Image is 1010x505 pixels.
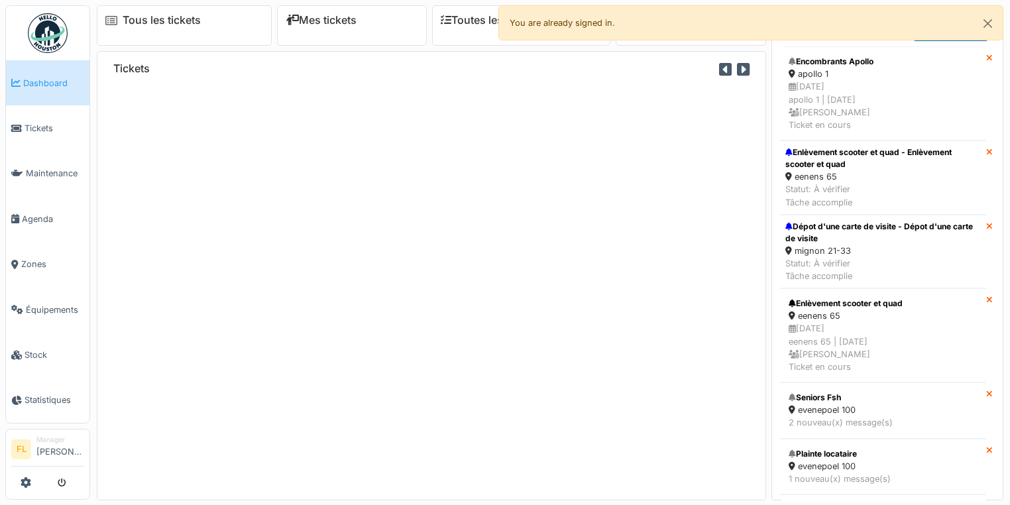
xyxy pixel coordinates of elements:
img: Badge_color-CXgf-gQk.svg [28,13,68,53]
div: Encombrants Apollo [789,56,978,68]
div: Enlèvement scooter et quad - Enlèvement scooter et quad [785,146,981,170]
div: Manager [36,435,84,445]
li: FL [11,439,31,459]
span: Dashboard [23,77,84,89]
a: Équipements [6,287,89,332]
span: Tickets [25,122,84,135]
li: [PERSON_NAME] [36,435,84,463]
div: eenens 65 [785,170,981,183]
a: Dashboard [6,60,89,105]
a: Stock [6,332,89,377]
a: Zones [6,242,89,287]
a: Dépot d'une carte de visite - Dépot d'une carte de visite mignon 21-33 Statut: À vérifierTâche ac... [780,215,986,289]
a: Agenda [6,196,89,241]
div: Statut: À vérifier Tâche accomplie [785,183,981,208]
span: Équipements [26,304,84,316]
div: Dépot d'une carte de visite - Dépot d'une carte de visite [785,221,981,245]
a: Tous les tickets [123,14,201,27]
div: 1 nouveau(x) message(s) [789,473,978,485]
a: Enlèvement scooter et quad - Enlèvement scooter et quad eenens 65 Statut: À vérifierTâche accomplie [780,140,986,215]
span: Statistiques [25,394,84,406]
a: Encombrants Apollo apollo 1 [DATE]apollo 1 | [DATE] [PERSON_NAME]Ticket en cours [780,46,986,140]
div: evenepoel 100 [789,460,978,473]
span: Agenda [22,213,84,225]
a: Tickets [6,105,89,150]
h6: Tickets [113,62,150,75]
a: Toutes les tâches [441,14,539,27]
div: You are already signed in. [498,5,1003,40]
div: Seniors Fsh [789,392,978,404]
a: Plainte locataire evenepoel 100 1 nouveau(x) message(s) [780,439,986,494]
span: Maintenance [26,167,84,180]
a: Maintenance [6,151,89,196]
div: apollo 1 [789,68,978,80]
a: FL Manager[PERSON_NAME] [11,435,84,467]
div: evenepoel 100 [789,404,978,416]
a: Seniors Fsh evenepoel 100 2 nouveau(x) message(s) [780,382,986,438]
div: [DATE] apollo 1 | [DATE] [PERSON_NAME] Ticket en cours [789,80,978,131]
button: Close [973,6,1003,41]
div: Plainte locataire [789,448,978,460]
div: [DATE] eenens 65 | [DATE] [PERSON_NAME] Ticket en cours [789,322,978,373]
a: Statistiques [6,378,89,423]
div: mignon 21-33 [785,245,981,257]
div: Statut: À vérifier Tâche accomplie [785,257,981,282]
div: eenens 65 [789,309,978,322]
a: Enlèvement scooter et quad eenens 65 [DATE]eenens 65 | [DATE] [PERSON_NAME]Ticket en cours [780,288,986,382]
div: 2 nouveau(x) message(s) [789,416,978,429]
span: Stock [25,349,84,361]
span: Zones [21,258,84,270]
a: Mes tickets [286,14,357,27]
div: Enlèvement scooter et quad [789,298,978,309]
